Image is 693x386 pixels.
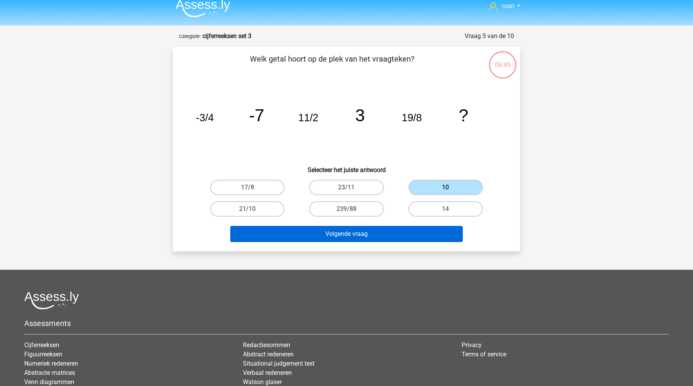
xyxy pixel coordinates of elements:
a: Watson glaser [243,378,282,386]
label: 23/11 [309,180,383,195]
button: Volgende vraag [230,226,463,242]
small: Categorie: [179,33,201,39]
div: 06:45 [488,50,517,70]
tspan: ? [459,105,468,125]
a: Venn diagrammen [24,378,74,386]
a: Verbaal redeneren [243,369,292,376]
tspan: -7 [249,105,264,125]
a: Cijferreeksen [24,341,59,349]
tspan: 3 [355,105,365,125]
label: 21/10 [210,201,285,217]
label: 17/8 [210,180,285,195]
h5: Assessments [24,319,669,328]
span: roan [502,2,514,10]
strong: cijferreeksen set 3 [203,32,251,40]
a: Figuurreeksen [24,351,62,358]
a: Abstract redeneren [243,351,294,358]
tspan: -3/4 [196,112,214,124]
a: Redactiesommen [243,341,290,349]
label: 14 [408,201,483,217]
tspan: 19/8 [402,112,422,124]
a: Situational judgement test [243,360,315,367]
label: 10 [408,180,483,195]
a: Terms of service [462,351,506,358]
label: 239/88 [309,201,383,217]
tspan: 11/2 [298,112,318,124]
a: roan [486,2,524,11]
p: Welk getal hoort op de plek van het vraagteken? [185,53,479,76]
a: Numeriek redeneren [24,360,78,367]
a: Privacy [462,341,482,349]
div: Vraag 5 van de 10 [465,32,514,41]
a: Abstracte matrices [24,369,75,376]
img: Assessly logo [24,291,79,309]
h6: Selecteer het juiste antwoord [185,160,508,174]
